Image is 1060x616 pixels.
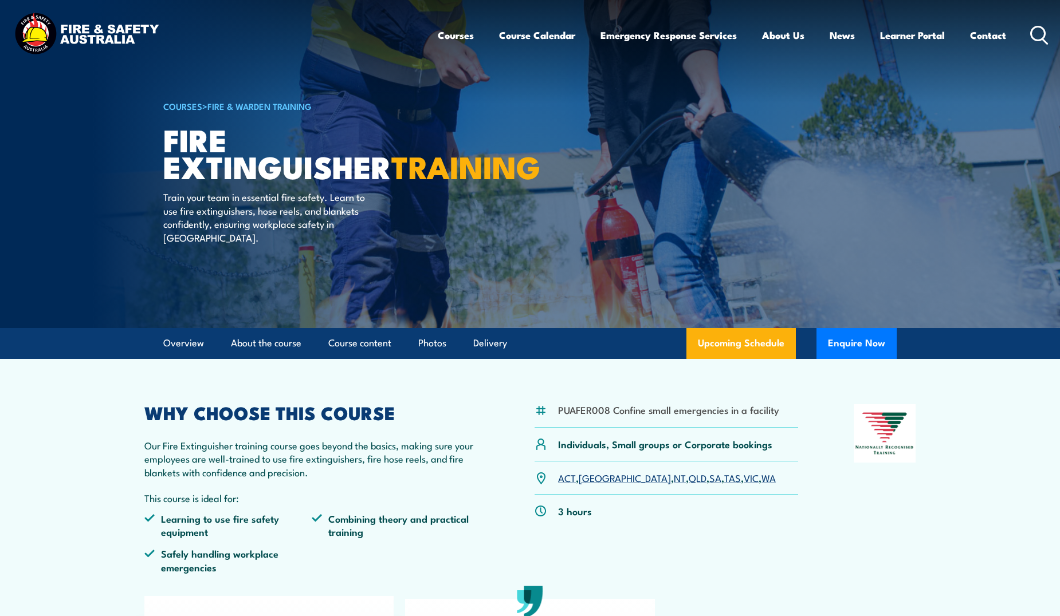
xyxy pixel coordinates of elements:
[761,471,776,484] a: WA
[328,328,391,358] a: Course content
[499,20,575,50] a: Course Calendar
[880,20,945,50] a: Learner Portal
[144,439,479,479] p: Our Fire Extinguisher training course goes beyond the basics, making sure your employees are well...
[144,491,479,504] p: This course is ideal for:
[438,20,474,50] a: Courses
[686,328,796,359] a: Upcoming Schedule
[558,437,772,451] p: Individuals, Small groups or Corporate bookings
[163,100,202,112] a: COURSES
[144,512,312,539] li: Learning to use fire safety equipment
[163,328,204,358] a: Overview
[816,328,897,359] button: Enquire Now
[558,403,779,416] li: PUAFER008 Confine small emergencies in a facility
[830,20,855,50] a: News
[558,471,576,484] a: ACT
[724,471,741,484] a: TAS
[207,100,312,112] a: Fire & Warden Training
[558,504,592,518] p: 3 hours
[144,404,479,420] h2: WHY CHOOSE THIS COURSE
[144,547,312,574] li: Safely handling workplace emergencies
[674,471,686,484] a: NT
[473,328,507,358] a: Delivery
[970,20,1006,50] a: Contact
[163,126,446,179] h1: Fire Extinguisher
[854,404,916,463] img: Nationally Recognised Training logo.
[391,142,540,189] strong: TRAINING
[163,190,372,244] p: Train your team in essential fire safety. Learn to use fire extinguishers, hose reels, and blanke...
[600,20,737,50] a: Emergency Response Services
[744,471,759,484] a: VIC
[762,20,804,50] a: About Us
[312,512,479,539] li: Combining theory and practical training
[163,99,446,113] h6: >
[709,471,721,484] a: SA
[689,471,706,484] a: QLD
[579,471,671,484] a: [GEOGRAPHIC_DATA]
[231,328,301,358] a: About the course
[558,471,776,484] p: , , , , , , ,
[418,328,446,358] a: Photos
